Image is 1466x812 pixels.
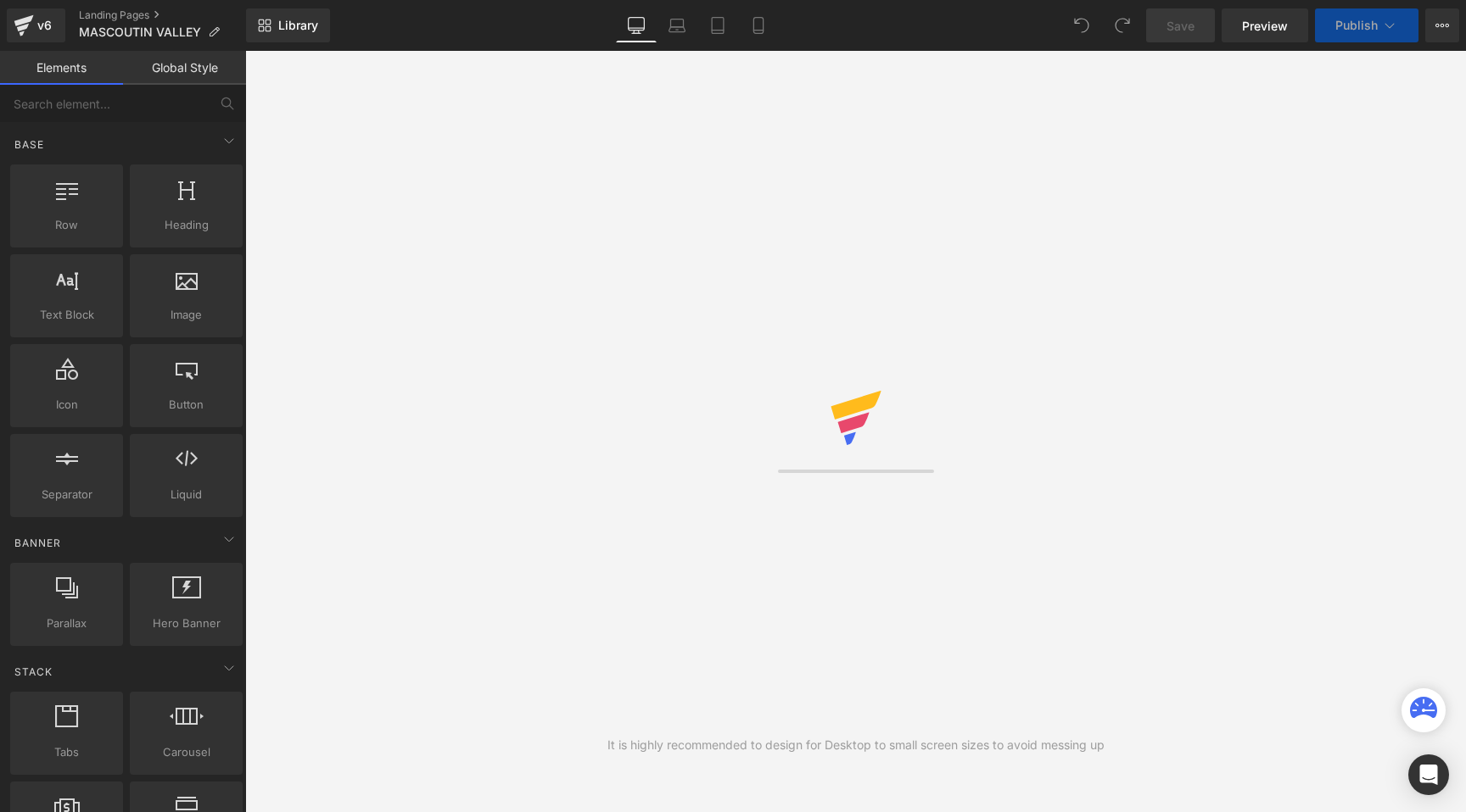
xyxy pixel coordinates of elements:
span: Banner [13,535,63,551]
span: Stack [13,664,54,680]
button: Undo [1065,8,1099,42]
button: Redo [1105,8,1139,42]
span: Button [135,396,238,414]
a: Desktop [616,8,657,42]
span: Publish [1335,19,1378,32]
div: It is highly recommended to design for Desktop to small screen sizes to avoid messing up [607,736,1105,754]
span: Heading [135,216,238,234]
span: Save [1167,17,1195,35]
span: Carousel [135,743,238,761]
span: Text Block [15,306,118,324]
a: Tablet [697,8,738,42]
span: Parallax [15,615,118,632]
a: v6 [7,8,65,42]
span: Icon [15,396,118,414]
span: Tabs [15,743,118,761]
span: Library [278,18,318,33]
span: MASCOUTIN VALLEY [79,25,201,39]
a: New Library [246,8,330,42]
span: Hero Banner [135,615,238,632]
span: Separator [15,486,118,503]
a: Preview [1222,8,1308,42]
span: Image [135,306,238,324]
span: Base [13,136,46,153]
a: Laptop [657,8,697,42]
button: More [1425,8,1459,42]
a: Landing Pages [79,8,246,22]
span: Liquid [135,486,238,503]
span: Preview [1242,17,1288,35]
a: Global Style [123,51,246,85]
span: Row [15,216,118,234]
button: Publish [1315,8,1418,42]
div: v6 [34,14,55,36]
div: Open Intercom Messenger [1408,754,1449,795]
a: Mobile [738,8,779,42]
